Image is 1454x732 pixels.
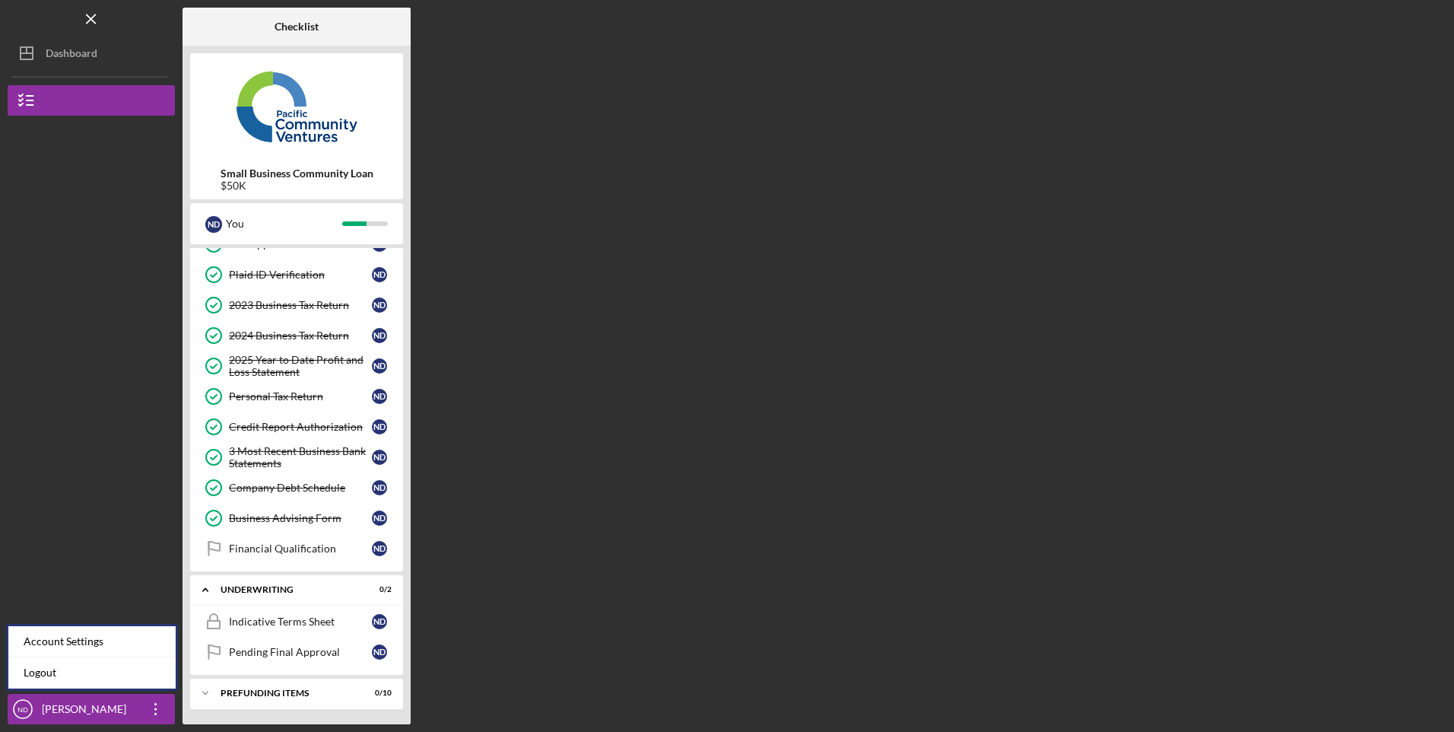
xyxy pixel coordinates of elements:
[229,354,372,378] div: 2025 Year to Date Profit and Loss Statement
[221,167,373,180] b: Small Business Community Loan
[17,705,28,714] text: ND
[372,450,387,465] div: N D
[229,512,372,524] div: Business Advising Form
[198,637,395,667] a: Pending Final ApprovalND
[198,259,395,290] a: Plaid ID VerificationND
[8,657,176,689] a: Logout
[198,442,395,473] a: 3 Most Recent Business Bank StatementsND
[190,61,403,152] img: Product logo
[229,445,372,469] div: 3 Most Recent Business Bank Statements
[372,480,387,495] div: N D
[46,38,97,72] div: Dashboard
[229,421,372,433] div: Credit Report Authorization
[8,626,176,657] div: Account Settings
[372,358,387,374] div: N D
[221,585,354,594] div: Underwriting
[198,503,395,533] a: Business Advising FormND
[364,585,392,594] div: 0 / 2
[198,606,395,637] a: Indicative Terms SheetND
[226,211,342,237] div: You
[372,644,387,660] div: N D
[198,290,395,320] a: 2023 Business Tax ReturnND
[229,390,372,403] div: Personal Tax Return
[372,614,387,629] div: N D
[229,543,372,555] div: Financial Qualification
[8,694,175,724] button: ND[PERSON_NAME]
[198,533,395,564] a: Financial QualificationND
[372,267,387,282] div: N D
[372,328,387,343] div: N D
[372,389,387,404] div: N D
[229,299,372,311] div: 2023 Business Tax Return
[38,694,137,728] div: [PERSON_NAME]
[198,381,395,412] a: Personal Tax ReturnND
[364,689,392,698] div: 0 / 10
[229,482,372,494] div: Company Debt Schedule
[229,616,372,628] div: Indicative Terms Sheet
[205,216,222,233] div: N D
[372,298,387,313] div: N D
[221,689,354,698] div: Prefunding Items
[229,329,372,342] div: 2024 Business Tax Return
[198,351,395,381] a: 2025 Year to Date Profit and Loss StatementND
[8,38,175,68] button: Dashboard
[275,21,319,33] b: Checklist
[372,419,387,434] div: N D
[372,511,387,526] div: N D
[229,269,372,281] div: Plaid ID Verification
[198,473,395,503] a: Company Debt ScheduleND
[229,646,372,658] div: Pending Final Approval
[198,412,395,442] a: Credit Report AuthorizationND
[198,320,395,351] a: 2024 Business Tax ReturnND
[221,180,373,192] div: $50K
[372,541,387,556] div: N D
